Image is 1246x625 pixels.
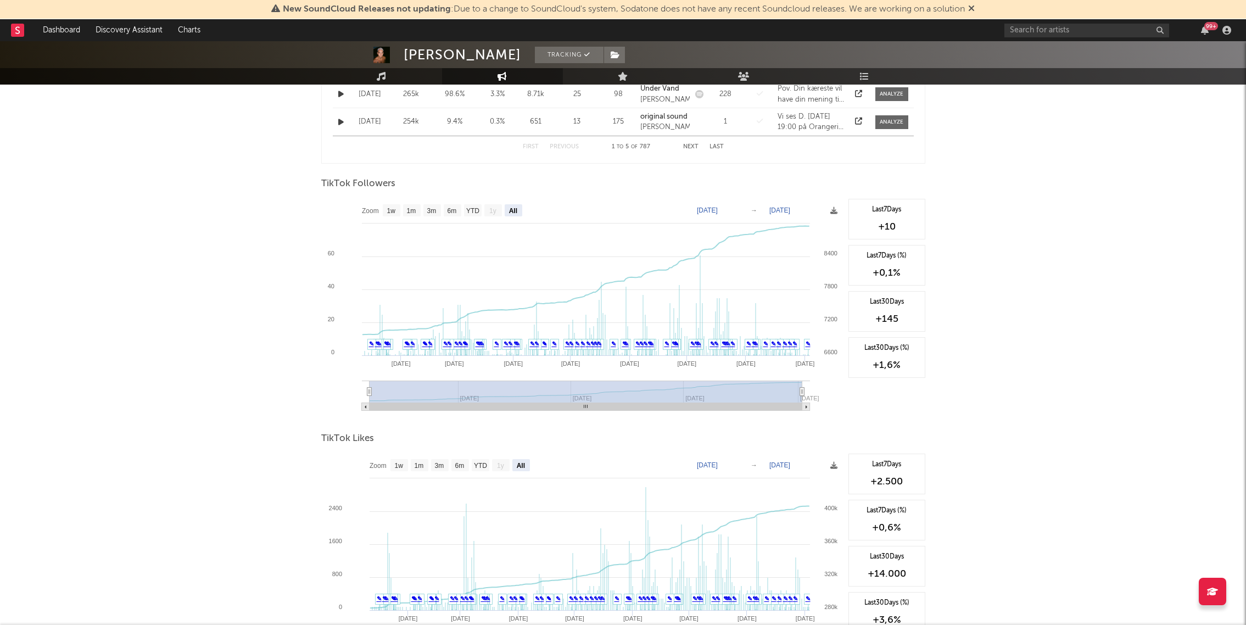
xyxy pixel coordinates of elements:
text: 20 [327,316,334,322]
div: 1 [709,116,742,127]
text: [DATE] [391,360,410,367]
a: ✎ [535,595,540,602]
button: Tracking [535,47,604,63]
strong: Under Vand [640,85,679,92]
a: ✎ [614,595,619,602]
a: ✎ [764,595,769,602]
div: [PERSON_NAME] [640,94,690,105]
a: Dashboard [35,19,88,41]
a: ✎ [783,341,787,347]
a: ✎ [530,341,535,347]
text: 40 [327,283,334,289]
button: 99+ [1201,26,1209,35]
a: ✎ [690,341,695,347]
a: ✎ [597,595,602,602]
a: ✎ [500,595,505,602]
a: ✎ [722,341,727,347]
div: 1 5 787 [601,141,661,154]
button: First [523,144,539,150]
a: ✎ [460,595,465,602]
text: 60 [327,250,334,256]
text: [DATE] [769,207,790,214]
text: [DATE] [697,207,718,214]
a: ✎ [481,595,486,602]
a: ✎ [447,341,452,347]
div: 13 [558,116,596,127]
a: ✎ [375,341,380,347]
a: ✎ [716,595,720,602]
a: ✎ [382,595,387,602]
a: ✎ [464,595,469,602]
a: ✎ [494,341,499,347]
a: ✎ [468,595,473,602]
a: ✎ [404,341,409,347]
a: ✎ [534,341,539,347]
text: 1w [387,207,395,215]
a: ✎ [788,595,793,602]
span: to [617,144,623,149]
a: ✎ [672,341,677,347]
a: ✎ [611,341,616,347]
text: [DATE] [561,360,580,367]
a: ✎ [590,341,595,347]
input: Search for artists [1004,24,1169,37]
text: [DATE] [565,615,584,622]
div: +10 [854,220,919,233]
a: ✎ [411,595,416,602]
a: ✎ [573,595,578,602]
div: 98.6 % [434,89,476,100]
a: ✎ [454,595,459,602]
a: ✎ [422,341,427,347]
text: [DATE] [800,395,819,401]
text: [DATE] [679,615,699,622]
a: Under Vand[PERSON_NAME] [640,83,690,105]
div: [PERSON_NAME] [404,47,521,63]
div: Last 7 Days [854,205,919,215]
text: [DATE] [737,615,757,622]
div: +145 [854,312,919,326]
a: ✎ [642,595,647,602]
a: ✎ [434,595,439,602]
div: Vi ses D. [DATE] 19:00 på Orangeriet i Tivoli🇧🇷 #MINTtivoli #Pepsimax #musikitivoli #fyp [778,111,845,133]
span: TikTok Likes [321,432,374,445]
a: ✎ [569,341,574,347]
text: 0 [331,349,334,355]
div: 98 [602,89,635,100]
a: ✎ [509,595,514,602]
div: Last 30 Days [854,552,919,562]
a: ✎ [752,595,757,602]
a: ✎ [594,341,599,347]
a: ✎ [674,595,679,602]
a: ✎ [556,595,561,602]
text: [DATE] [677,360,696,367]
strong: original sound [640,113,688,120]
a: ✎ [772,595,776,602]
div: [PERSON_NAME] [640,122,690,133]
a: ✎ [667,595,672,602]
a: ✎ [462,341,467,347]
text: [DATE] [620,360,639,367]
span: Dismiss [968,5,975,14]
text: 3m [427,207,436,215]
a: ✎ [485,595,490,602]
a: ✎ [792,341,797,347]
a: ✎ [776,341,781,347]
a: ✎ [763,341,768,347]
a: ✎ [710,341,715,347]
text: [DATE] [504,360,523,367]
div: [DATE] [352,116,388,127]
text: [DATE] [769,461,790,469]
text: 1y [497,462,504,470]
div: 25 [558,89,596,100]
button: Next [683,144,699,150]
a: ✎ [546,595,551,602]
div: +2.500 [854,475,919,488]
text: 1m [414,462,423,470]
a: ✎ [476,341,480,347]
text: 280k [824,604,837,610]
a: ✎ [594,595,599,602]
a: ✎ [454,341,459,347]
a: ✎ [429,595,434,602]
a: ✎ [377,595,382,602]
div: Last 30 Days (%) [854,598,919,608]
